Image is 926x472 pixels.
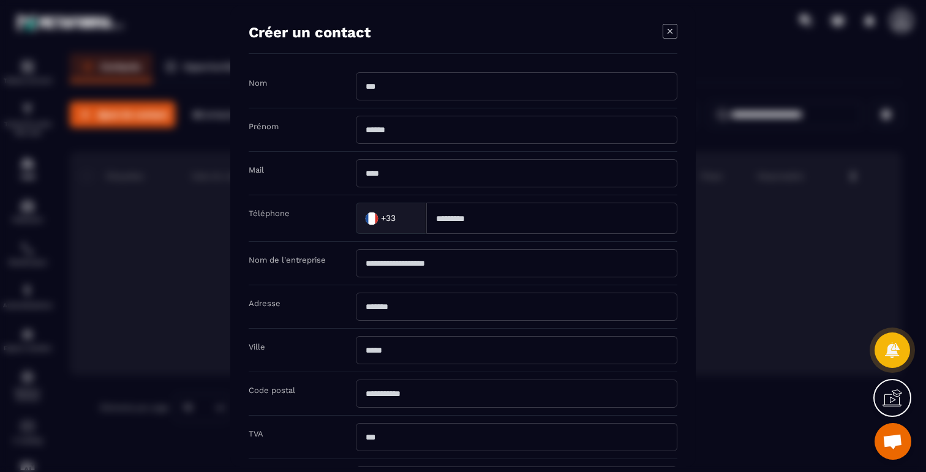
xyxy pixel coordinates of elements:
img: Country Flag [359,206,384,230]
label: Nom de l'entreprise [249,255,326,264]
h4: Créer un contact [249,24,371,41]
label: Ville [249,342,265,351]
label: Adresse [249,299,280,308]
input: Search for option [398,209,413,227]
label: TVA [249,429,263,438]
label: Nom [249,78,267,88]
span: +33 [381,212,396,224]
label: Prénom [249,122,279,131]
label: Mail [249,165,264,174]
div: Search for option [356,203,426,234]
label: Téléphone [249,209,290,218]
div: Ouvrir le chat [875,423,911,460]
label: Code postal [249,386,295,395]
